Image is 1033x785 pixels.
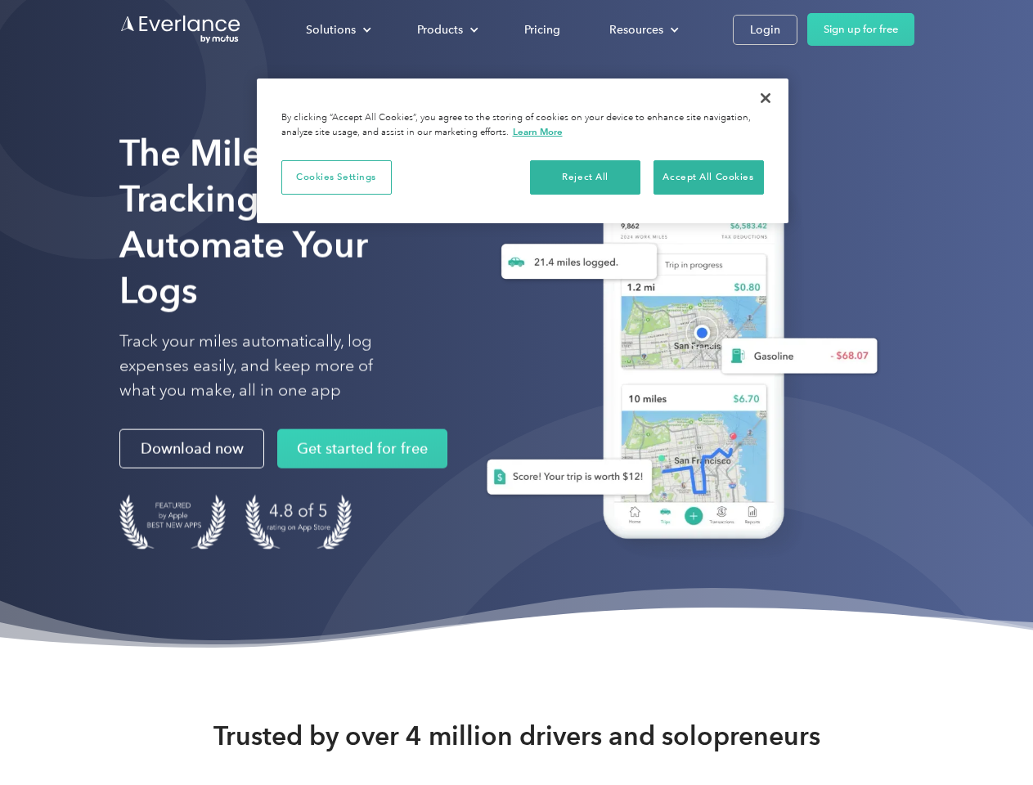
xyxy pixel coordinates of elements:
div: Resources [609,20,663,40]
img: Badge for Featured by Apple Best New Apps [119,495,226,549]
button: Reject All [530,160,640,195]
button: Cookies Settings [281,160,392,195]
a: Go to homepage [119,14,242,45]
a: Sign up for free [807,13,914,46]
div: Cookie banner [257,78,788,223]
div: Pricing [524,20,560,40]
div: Privacy [257,78,788,223]
img: Everlance, mileage tracker app, expense tracking app [460,155,891,563]
a: Login [733,15,797,45]
strong: Trusted by over 4 million drivers and solopreneurs [213,720,820,752]
div: Login [750,20,780,40]
div: Products [401,16,492,44]
button: Accept All Cookies [653,160,764,195]
a: Get started for free [277,429,447,469]
a: Download now [119,429,264,469]
div: By clicking “Accept All Cookies”, you agree to the storing of cookies on your device to enhance s... [281,111,764,140]
a: More information about your privacy, opens in a new tab [513,126,563,137]
div: Resources [593,16,692,44]
div: Products [417,20,463,40]
a: Pricing [508,16,577,44]
button: Close [748,80,784,116]
div: Solutions [306,20,356,40]
div: Solutions [290,16,384,44]
img: 4.9 out of 5 stars on the app store [245,495,352,549]
p: Track your miles automatically, log expenses easily, and keep more of what you make, all in one app [119,330,411,403]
